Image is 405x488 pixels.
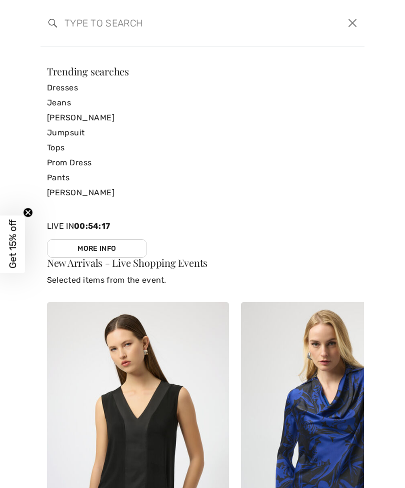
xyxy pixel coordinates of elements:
img: search the website [48,19,57,27]
span: Chat [23,7,44,16]
p: Selected items from the event. [47,274,358,286]
button: Close teaser [23,207,33,217]
a: Jeans [47,95,358,110]
span: New Arrivals - Live Shopping Events [47,256,207,269]
button: Close [345,15,360,31]
a: Prom Dress [47,155,358,170]
span: Get 15% off [7,220,18,269]
a: Pants [47,170,358,185]
input: TYPE TO SEARCH [57,8,279,38]
a: Jumpsuit [47,125,358,140]
a: [PERSON_NAME] [47,185,358,200]
a: Dresses [47,80,358,95]
span: 00:54:17 [74,221,110,231]
a: Tops [47,140,358,155]
div: Live In [47,220,147,258]
div: Trending searches [47,66,358,76]
a: More Info [47,239,147,258]
a: [PERSON_NAME] [47,110,358,125]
